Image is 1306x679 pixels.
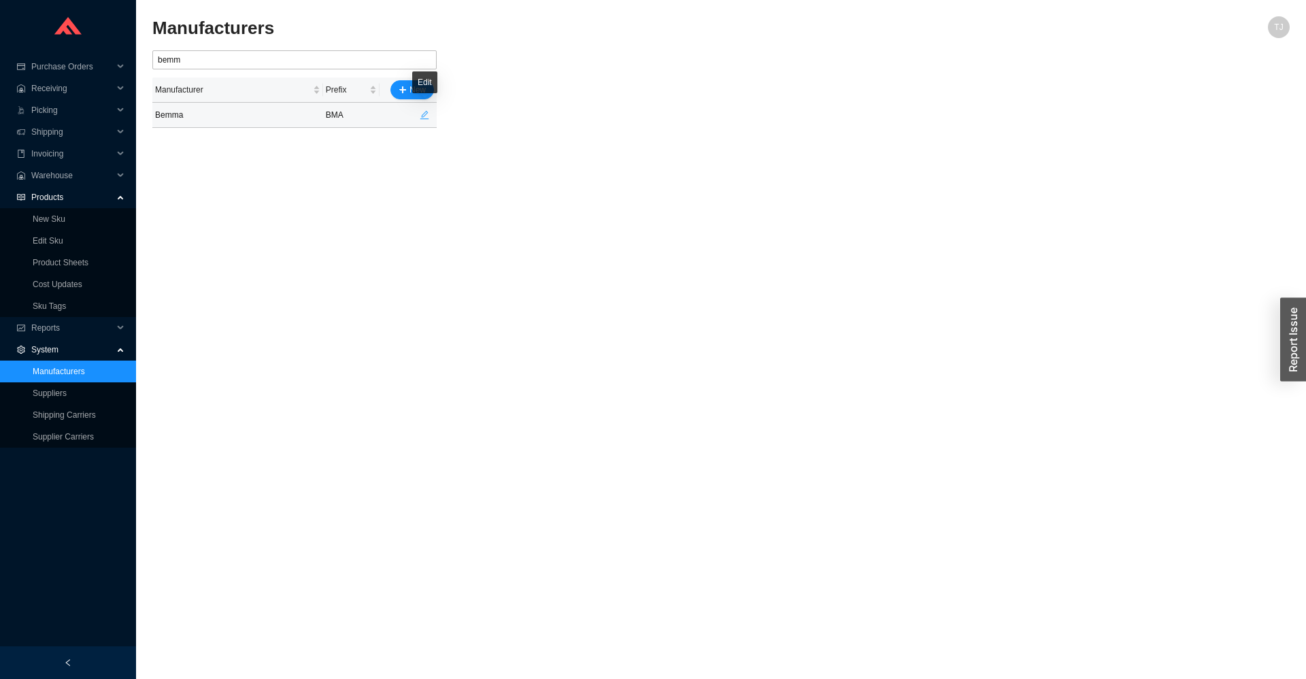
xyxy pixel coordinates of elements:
td: BMA [323,103,380,128]
span: Reports [31,317,113,339]
a: New Sku [33,214,65,224]
h2: Manufacturers [152,16,1005,40]
input: Search [152,50,437,69]
a: Sku Tags [33,301,66,311]
a: Cost Updates [33,280,82,289]
a: Manufacturers [33,367,85,376]
span: credit-card [16,63,26,71]
span: Prefix [326,83,367,97]
span: Shipping [31,121,113,143]
span: System [31,339,113,361]
span: book [16,150,26,158]
a: Shipping Carriers [33,410,96,420]
span: Warehouse [31,165,113,186]
span: New [409,83,426,97]
th: Prefix sortable [323,78,380,103]
span: Receiving [31,78,113,99]
a: Suppliers [33,388,67,398]
span: plus [399,86,407,95]
a: Supplier Carriers [33,432,94,442]
span: setting [16,346,26,354]
span: fund [16,324,26,332]
td: Bemma [152,103,323,128]
span: read [16,193,26,201]
span: edit [416,110,433,120]
span: TJ [1274,16,1283,38]
button: plusNew [390,80,434,99]
button: edit [415,105,434,125]
span: Manufacturer [155,83,310,97]
span: Products [31,186,113,208]
a: Product Sheets [33,258,88,267]
a: Edit Sku [33,236,63,246]
span: Invoicing [31,143,113,165]
span: left [64,659,72,667]
span: Purchase Orders [31,56,113,78]
div: Edit [412,71,437,93]
th: Manufacturer sortable [152,78,323,103]
span: Picking [31,99,113,121]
